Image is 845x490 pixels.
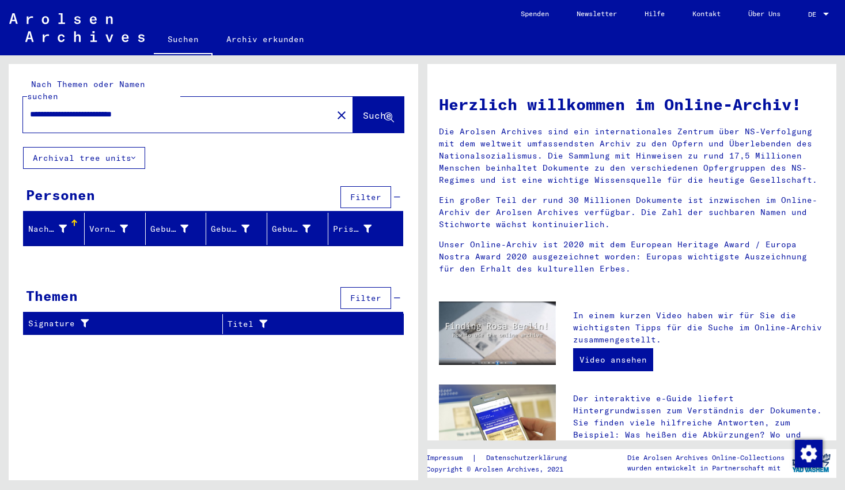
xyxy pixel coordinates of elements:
span: Filter [350,192,381,202]
div: Signature [28,315,222,333]
mat-header-cell: Geburt‏ [206,213,267,245]
img: video.jpg [439,301,556,365]
button: Filter [340,186,391,208]
img: yv_logo.png [790,448,833,477]
div: Geburt‏ [211,220,267,238]
div: Titel [228,318,375,330]
mat-header-cell: Geburtsdatum [267,213,328,245]
span: DE [808,10,821,18]
div: Nachname [28,220,84,238]
div: Titel [228,315,389,333]
div: Signature [28,318,208,330]
mat-label: Nach Themen oder Namen suchen [27,79,145,101]
a: Video ansehen [573,348,653,371]
div: Geburt‏ [211,223,249,235]
mat-header-cell: Nachname [24,213,85,245]
a: Datenschutzerklärung [477,452,581,464]
img: Arolsen_neg.svg [9,13,145,42]
mat-header-cell: Geburtsname [146,213,207,245]
button: Clear [330,103,353,126]
img: eguide.jpg [439,385,556,463]
p: Unser Online-Archiv ist 2020 mit dem European Heritage Award / Europa Nostra Award 2020 ausgezeic... [439,239,825,275]
img: Zustimmung ändern [795,440,823,468]
div: Geburtsdatum [272,220,328,238]
button: Archival tree units [23,147,145,169]
span: Suche [363,110,392,121]
div: Personen [26,184,95,205]
p: Die Arolsen Archives Online-Collections [627,453,785,463]
a: Impressum [426,452,472,464]
p: Copyright © Arolsen Archives, 2021 [426,464,581,474]
p: Ein großer Teil der rund 30 Millionen Dokumente ist inzwischen im Online-Archiv der Arolsen Archi... [439,194,825,231]
div: Vorname [89,220,145,238]
p: Die Arolsen Archives sind ein internationales Zentrum über NS-Verfolgung mit dem weltweit umfasse... [439,126,825,186]
mat-icon: close [335,108,348,122]
div: Geburtsdatum [272,223,310,235]
button: Filter [340,287,391,309]
div: Geburtsname [150,220,206,238]
div: | [426,452,581,464]
div: Vorname [89,223,128,235]
p: wurden entwickelt in Partnerschaft mit [627,463,785,473]
button: Suche [353,97,404,133]
div: Geburtsname [150,223,189,235]
mat-header-cell: Vorname [85,213,146,245]
div: Themen [26,285,78,306]
div: Prisoner # [333,223,372,235]
div: Prisoner # [333,220,389,238]
span: Filter [350,293,381,303]
h1: Herzlich willkommen im Online-Archiv! [439,92,825,116]
p: Der interaktive e-Guide liefert Hintergrundwissen zum Verständnis der Dokumente. Sie finden viele... [573,393,825,453]
a: Archiv erkunden [213,25,318,53]
a: Suchen [154,25,213,55]
div: Nachname [28,223,67,235]
mat-header-cell: Prisoner # [328,213,403,245]
p: In einem kurzen Video haben wir für Sie die wichtigsten Tipps für die Suche im Online-Archiv zusa... [573,310,825,346]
